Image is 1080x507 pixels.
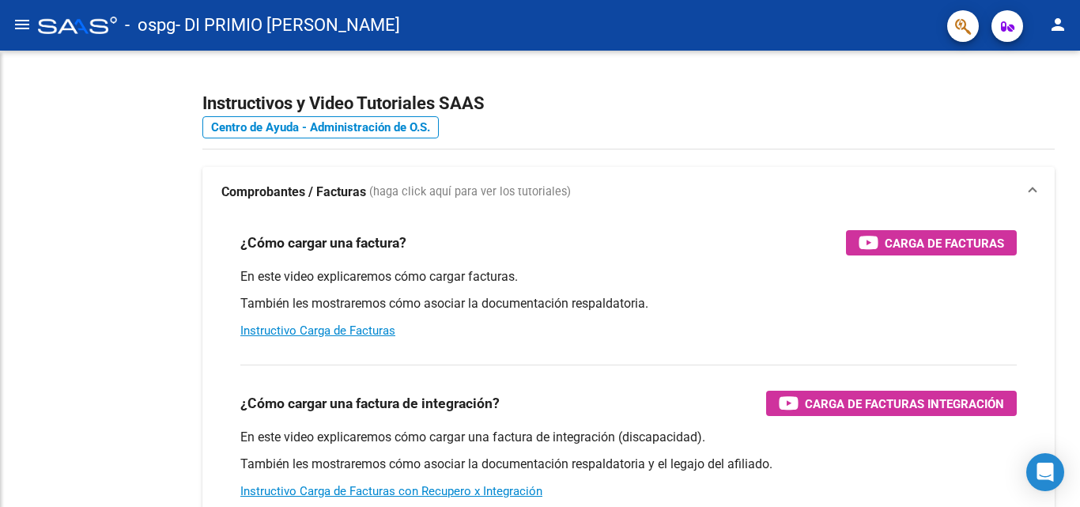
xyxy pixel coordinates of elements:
p: En este video explicaremos cómo cargar facturas. [240,268,1017,286]
a: Centro de Ayuda - Administración de O.S. [202,116,439,138]
a: Instructivo Carga de Facturas con Recupero x Integración [240,484,542,498]
h3: ¿Cómo cargar una factura de integración? [240,392,500,414]
mat-expansion-panel-header: Comprobantes / Facturas (haga click aquí para ver los tutoriales) [202,167,1055,218]
p: También les mostraremos cómo asociar la documentación respaldatoria y el legajo del afiliado. [240,456,1017,473]
mat-icon: menu [13,15,32,34]
p: En este video explicaremos cómo cargar una factura de integración (discapacidad). [240,429,1017,446]
button: Carga de Facturas Integración [766,391,1017,416]
button: Carga de Facturas [846,230,1017,255]
p: También les mostraremos cómo asociar la documentación respaldatoria. [240,295,1017,312]
span: - DI PRIMIO [PERSON_NAME] [176,8,400,43]
span: Carga de Facturas Integración [805,394,1004,414]
span: (haga click aquí para ver los tutoriales) [369,184,571,201]
a: Instructivo Carga de Facturas [240,323,395,338]
span: - ospg [125,8,176,43]
h2: Instructivos y Video Tutoriales SAAS [202,89,1055,119]
span: Carga de Facturas [885,233,1004,253]
mat-icon: person [1048,15,1067,34]
h3: ¿Cómo cargar una factura? [240,232,406,254]
div: Open Intercom Messenger [1026,453,1064,491]
strong: Comprobantes / Facturas [221,184,366,201]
